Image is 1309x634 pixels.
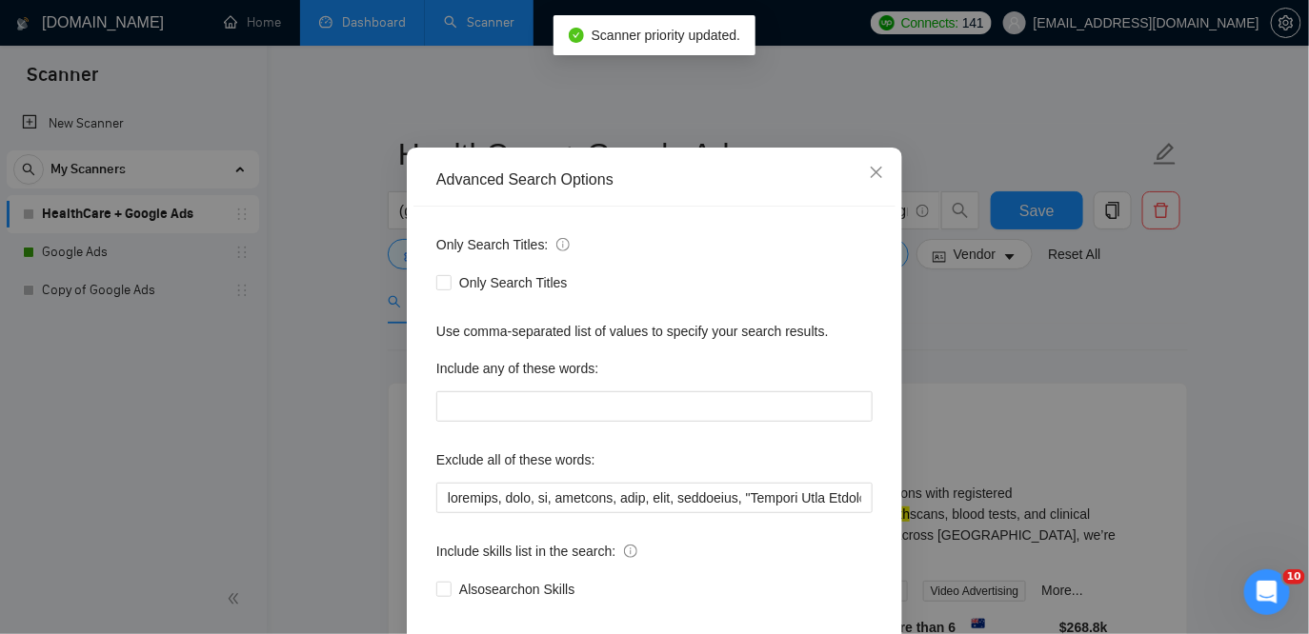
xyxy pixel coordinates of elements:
[869,165,884,180] span: close
[569,28,584,43] span: check-circle
[556,238,570,251] span: info-circle
[592,28,740,43] span: Scanner priority updated.
[452,272,575,293] span: Only Search Titles
[436,353,598,384] label: Include any of these words:
[1283,569,1305,584] span: 10
[436,445,595,475] label: Exclude all of these words:
[1244,569,1290,615] iframe: Intercom live chat
[851,148,902,199] button: Close
[436,169,873,190] div: Advanced Search Options
[436,234,570,255] span: Only Search Titles:
[452,579,582,600] span: Also search on Skills
[436,321,873,342] div: Use comma-separated list of values to specify your search results.
[436,541,637,562] span: Include skills list in the search:
[624,545,637,558] span: info-circle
